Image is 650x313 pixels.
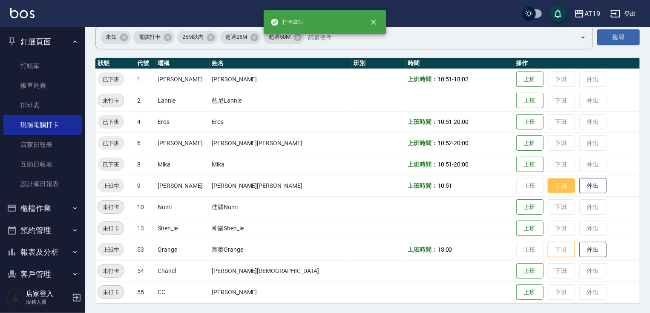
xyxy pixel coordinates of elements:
[98,96,124,105] span: 未打卡
[364,13,383,32] button: close
[516,199,544,215] button: 上班
[155,111,210,132] td: Eros
[135,132,155,154] td: 6
[584,9,600,19] div: AT19
[210,111,351,132] td: Eros
[406,69,514,90] td: -
[454,118,469,125] span: 20:00
[3,155,82,174] a: 互助日報表
[597,29,640,45] button: 搜尋
[406,132,514,154] td: -
[101,33,122,41] span: 未知
[3,56,82,76] a: 打帳單
[454,76,469,83] span: 18:02
[516,157,544,172] button: 上班
[264,33,296,41] span: 超過50M
[516,221,544,236] button: 上班
[135,196,155,218] td: 10
[135,260,155,281] td: 54
[135,58,155,69] th: 代號
[3,263,82,285] button: 客戶管理
[98,267,124,276] span: 未打卡
[220,33,252,41] span: 超過25M
[516,263,544,279] button: 上班
[210,260,351,281] td: [PERSON_NAME][DEMOGRAPHIC_DATA]
[135,90,155,111] td: 2
[210,175,351,196] td: [PERSON_NAME][PERSON_NAME]
[408,76,437,83] b: 上班時間：
[98,139,124,148] span: 已下班
[408,246,437,253] b: 上班時間：
[210,58,351,69] th: 姓名
[3,174,82,194] a: 設計師日報表
[210,69,351,90] td: [PERSON_NAME]
[408,140,437,146] b: 上班時間：
[548,178,575,193] button: 下班
[155,154,210,175] td: Mika
[607,6,640,22] button: 登出
[135,175,155,196] td: 9
[155,218,210,239] td: Shen_le
[155,175,210,196] td: [PERSON_NAME]
[155,90,210,111] td: Lannie
[437,118,452,125] span: 10:51
[155,58,210,69] th: 暱稱
[579,242,607,258] button: 外出
[3,219,82,241] button: 預約管理
[155,132,210,154] td: [PERSON_NAME]
[579,178,607,194] button: 外出
[548,242,575,258] button: 下班
[437,182,452,189] span: 10:51
[98,118,124,126] span: 已下班
[306,30,565,45] input: 篩選條件
[210,281,351,303] td: [PERSON_NAME]
[516,93,544,109] button: 上班
[406,154,514,175] td: -
[135,218,155,239] td: 13
[3,31,82,53] button: 釘選頁面
[516,284,544,300] button: 上班
[98,203,124,212] span: 未打卡
[135,281,155,303] td: 55
[135,239,155,260] td: 53
[155,281,210,303] td: CC
[408,161,437,168] b: 上班時間：
[3,95,82,115] a: 排班表
[177,33,209,41] span: 25M以內
[437,140,452,146] span: 10:52
[210,132,351,154] td: [PERSON_NAME][PERSON_NAME]
[210,218,351,239] td: 神樂Shen_le
[406,58,514,69] th: 時間
[98,288,124,297] span: 未打卡
[3,241,82,263] button: 報表及分析
[516,114,544,130] button: 上班
[270,18,303,26] span: 打卡成功
[264,31,305,44] div: 超過50M
[351,58,406,69] th: 班別
[514,58,640,69] th: 操作
[155,239,210,260] td: Orange
[98,75,124,84] span: 已下班
[210,239,351,260] td: 宸蓁Orange
[437,246,452,253] span: 13:00
[133,31,175,44] div: 電腦打卡
[516,72,544,87] button: 上班
[98,245,124,254] span: 上班中
[3,135,82,155] a: 店家日報表
[576,31,590,44] button: Open
[3,197,82,219] button: 櫃檯作業
[135,154,155,175] td: 8
[101,31,131,44] div: 未知
[26,298,69,306] p: 服務人員
[7,289,24,306] img: Person
[408,182,437,189] b: 上班時間：
[220,31,261,44] div: 超過25M
[98,181,124,190] span: 上班中
[406,111,514,132] td: -
[135,111,155,132] td: 4
[155,260,210,281] td: Chanel
[210,196,351,218] td: 佳穎Nomi
[408,118,437,125] b: 上班時間：
[516,135,544,151] button: 上班
[571,5,604,23] button: AT19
